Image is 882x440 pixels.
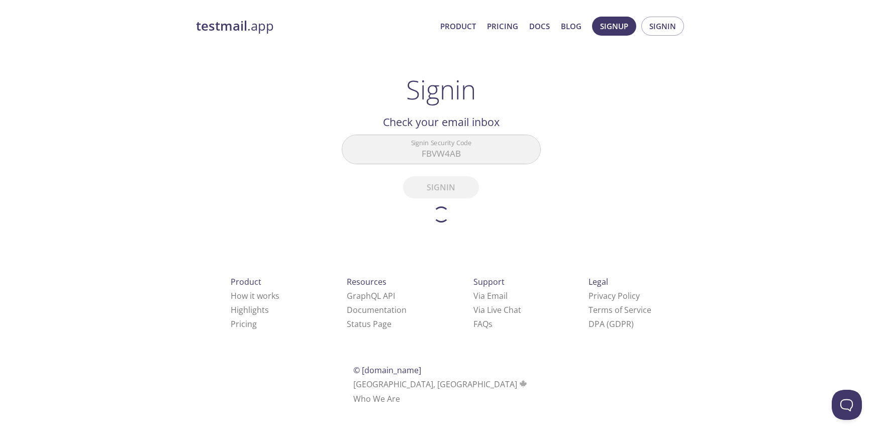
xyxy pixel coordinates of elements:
a: Status Page [347,318,391,329]
strong: testmail [196,17,247,35]
span: Product [231,276,261,287]
span: © [DOMAIN_NAME] [353,365,421,376]
span: Resources [347,276,386,287]
a: GraphQL API [347,290,395,301]
a: Documentation [347,304,407,315]
a: Terms of Service [589,304,651,315]
a: Via Live Chat [473,304,521,315]
a: FAQ [473,318,493,329]
a: Who We Are [353,393,400,404]
span: Signin [649,20,676,33]
a: Privacy Policy [589,290,640,301]
a: Product [440,20,476,33]
a: testmail.app [196,18,432,35]
h2: Check your email inbox [342,114,541,131]
span: Signup [600,20,628,33]
h1: Signin [406,74,476,104]
a: Blog [561,20,581,33]
span: Legal [589,276,608,287]
a: Pricing [487,20,518,33]
span: [GEOGRAPHIC_DATA], [GEOGRAPHIC_DATA] [353,379,529,390]
a: Docs [529,20,550,33]
span: Support [473,276,505,287]
a: Pricing [231,318,257,329]
a: DPA (GDPR) [589,318,634,329]
span: s [488,318,493,329]
a: Via Email [473,290,508,301]
a: How it works [231,290,279,301]
iframe: Help Scout Beacon - Open [832,390,862,420]
button: Signin [641,17,684,36]
a: Highlights [231,304,269,315]
button: Signup [592,17,636,36]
